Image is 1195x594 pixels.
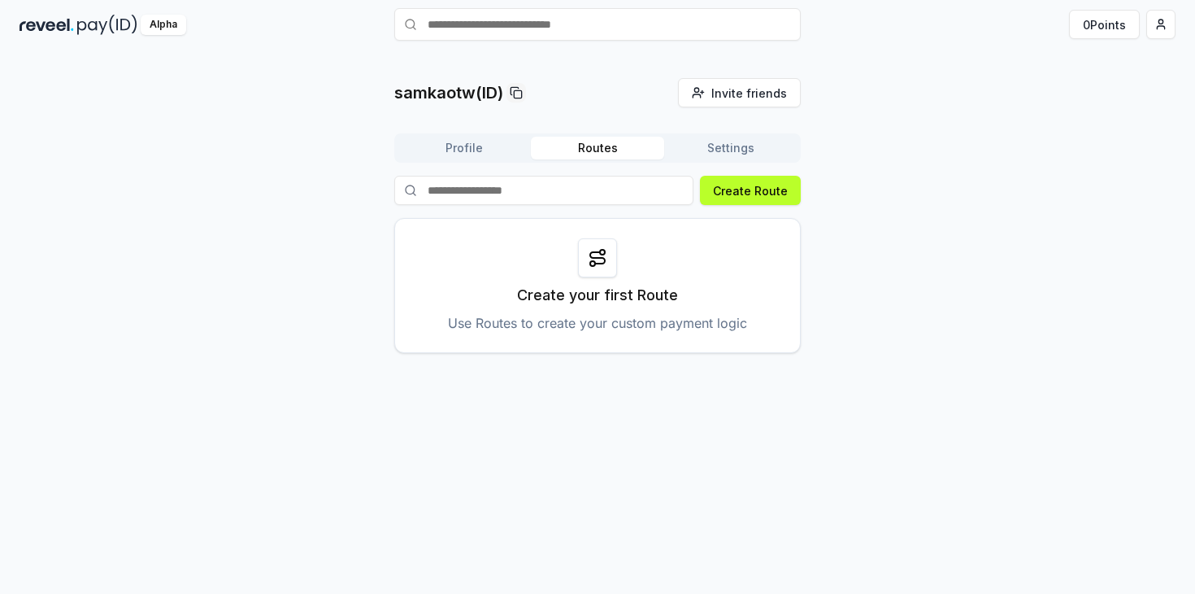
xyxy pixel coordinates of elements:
[1069,10,1140,39] button: 0Points
[700,176,801,205] button: Create Route
[531,137,664,159] button: Routes
[141,15,186,35] div: Alpha
[398,137,531,159] button: Profile
[394,81,503,104] p: samkaotw(ID)
[77,15,137,35] img: pay_id
[448,313,747,333] p: Use Routes to create your custom payment logic
[20,15,74,35] img: reveel_dark
[517,284,678,307] p: Create your first Route
[678,78,801,107] button: Invite friends
[711,85,787,102] span: Invite friends
[664,137,797,159] button: Settings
